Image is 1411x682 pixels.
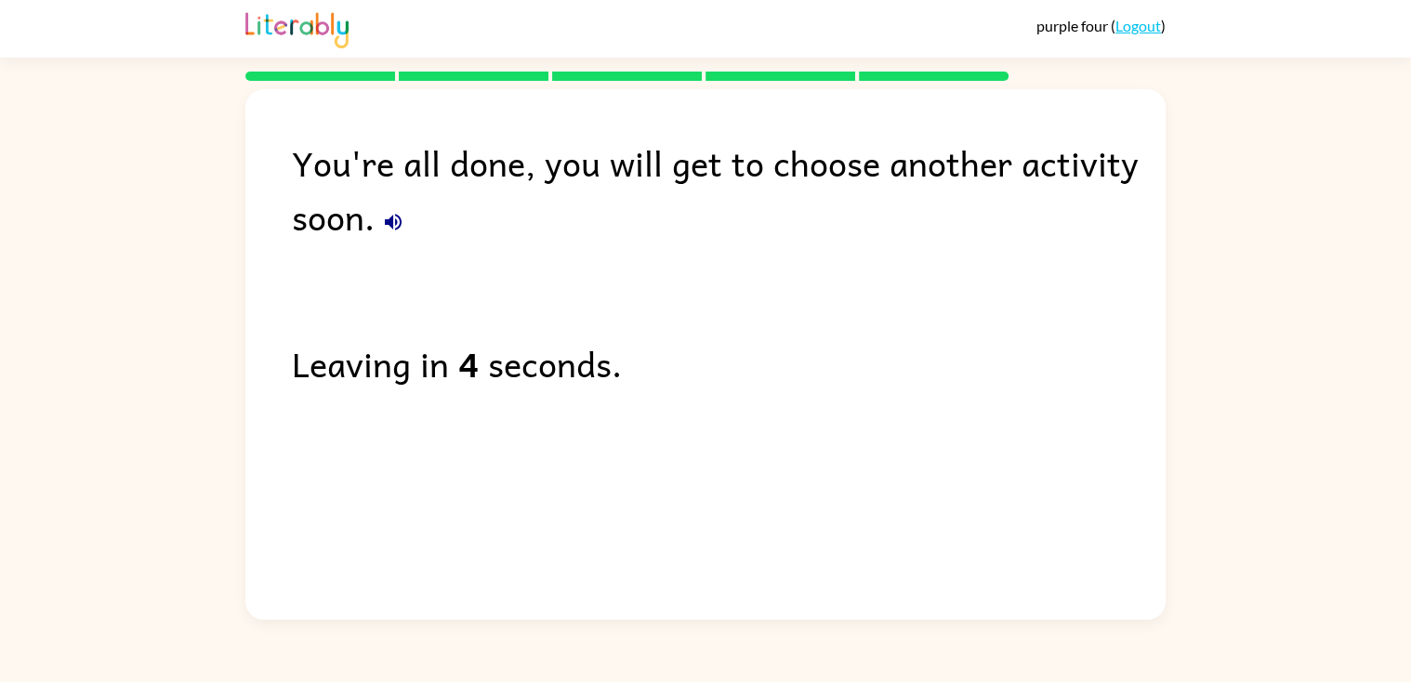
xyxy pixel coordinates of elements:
b: 4 [458,336,479,390]
div: You're all done, you will get to choose another activity soon. [292,136,1166,243]
img: Literably [245,7,349,48]
span: purple four [1036,17,1111,34]
a: Logout [1115,17,1161,34]
div: Leaving in seconds. [292,336,1166,390]
div: ( ) [1036,17,1166,34]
